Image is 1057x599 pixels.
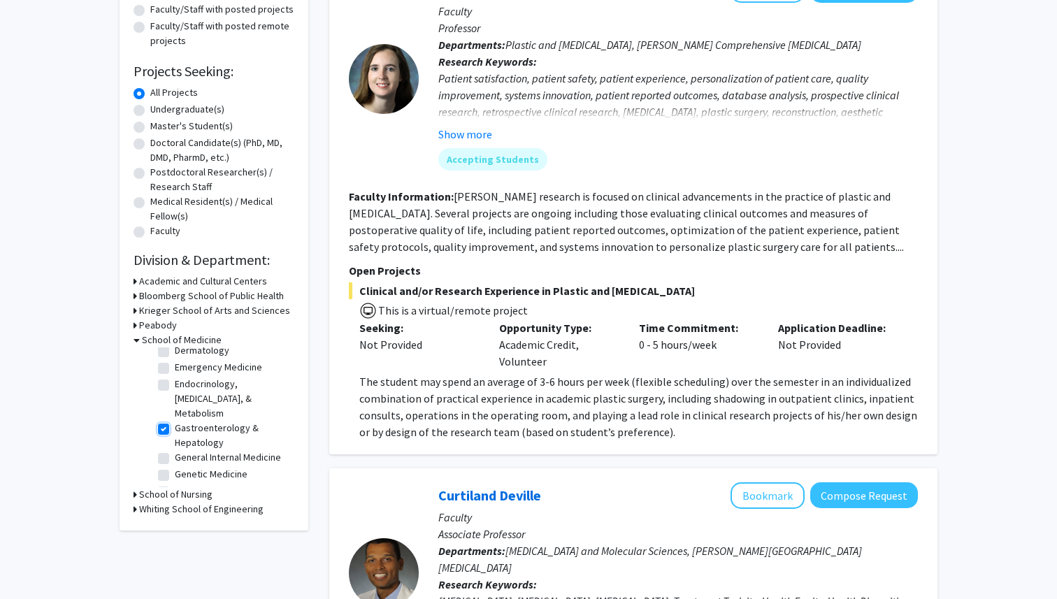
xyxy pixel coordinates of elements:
[505,38,861,52] span: Plastic and [MEDICAL_DATA], [PERSON_NAME] Comprehensive [MEDICAL_DATA]
[349,262,918,279] p: Open Projects
[175,421,291,450] label: Gastroenterology & Hepatology
[768,319,907,370] div: Not Provided
[489,319,628,370] div: Academic Credit, Volunteer
[778,319,897,336] p: Application Deadline:
[150,19,294,48] label: Faculty/Staff with posted remote projects
[349,189,454,203] b: Faculty Information:
[438,38,505,52] b: Departments:
[438,509,918,526] p: Faculty
[438,544,862,575] span: [MEDICAL_DATA] and Molecular Sciences, [PERSON_NAME][GEOGRAPHIC_DATA][MEDICAL_DATA]
[150,119,233,133] label: Master's Student(s)
[438,577,537,591] b: Research Keywords:
[359,319,478,336] p: Seeking:
[150,165,294,194] label: Postdoctoral Researcher(s) / Research Staff
[438,3,918,20] p: Faculty
[150,102,224,117] label: Undergraduate(s)
[175,377,291,421] label: Endocrinology, [MEDICAL_DATA], & Metabolism
[150,136,294,165] label: Doctoral Candidate(s) (PhD, MD, DMD, PharmD, etc.)
[438,126,492,143] button: Show more
[150,224,180,238] label: Faculty
[175,450,281,465] label: General Internal Medicine
[134,252,294,268] h2: Division & Department:
[639,319,758,336] p: Time Commitment:
[438,148,547,171] mat-chip: Accepting Students
[139,289,284,303] h3: Bloomberg School of Public Health
[438,55,537,68] b: Research Keywords:
[628,319,768,370] div: 0 - 5 hours/week
[175,360,262,375] label: Emergency Medicine
[10,536,59,589] iframe: Chat
[438,70,918,154] div: Patient satisfaction, patient safety, patient experience, personalization of patient care, qualit...
[349,189,904,254] fg-read-more: [PERSON_NAME] research is focused on clinical advancements in the practice of plastic and [MEDICA...
[175,484,291,513] label: [MEDICAL_DATA] & Gerontology
[810,482,918,508] button: Compose Request to Curtiland Deville
[731,482,805,509] button: Add Curtiland Deville to Bookmarks
[438,544,505,558] b: Departments:
[134,63,294,80] h2: Projects Seeking:
[175,467,247,482] label: Genetic Medicine
[139,274,267,289] h3: Academic and Cultural Centers
[150,85,198,100] label: All Projects
[438,20,918,36] p: Professor
[150,194,294,224] label: Medical Resident(s) / Medical Fellow(s)
[499,319,618,336] p: Opportunity Type:
[349,282,918,299] span: Clinical and/or Research Experience in Plastic and [MEDICAL_DATA]
[359,375,917,439] span: The student may spend an average of 3-6 hours per week (flexible scheduling) over the semester in...
[438,486,541,504] a: Curtiland Deville
[359,336,478,353] div: Not Provided
[139,502,264,517] h3: Whiting School of Engineering
[150,2,294,17] label: Faculty/Staff with posted projects
[377,303,528,317] span: This is a virtual/remote project
[175,343,229,358] label: Dermatology
[438,526,918,542] p: Associate Professor
[142,333,222,347] h3: School of Medicine
[139,318,177,333] h3: Peabody
[139,303,290,318] h3: Krieger School of Arts and Sciences
[139,487,213,502] h3: School of Nursing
